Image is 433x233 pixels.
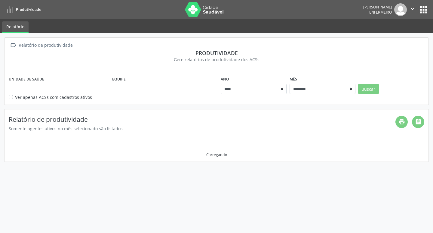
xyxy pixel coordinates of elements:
[4,5,41,14] a: Produtividade
[9,41,74,50] a:  Relatório de produtividade
[9,125,395,132] div: Somente agentes ativos no mês selecionado são listados
[206,152,227,157] div: Carregando
[9,116,395,123] h4: Relatório de produtividade
[407,3,418,16] button: 
[409,5,416,12] i: 
[358,84,379,94] button: Buscar
[2,21,29,33] a: Relatório
[15,94,92,100] label: Ver apenas ACSs com cadastros ativos
[112,74,126,84] label: Equipe
[418,5,429,15] button: apps
[16,7,41,12] span: Produtividade
[9,41,17,50] i: 
[363,5,392,10] div: [PERSON_NAME]
[290,74,297,84] label: Mês
[17,41,74,50] div: Relatório de produtividade
[221,74,229,84] label: Ano
[9,74,44,84] label: Unidade de saúde
[9,56,424,63] div: Gere relatórios de produtividade dos ACSs
[394,3,407,16] img: img
[369,10,392,15] span: Enfermeiro
[9,50,424,56] div: Produtividade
